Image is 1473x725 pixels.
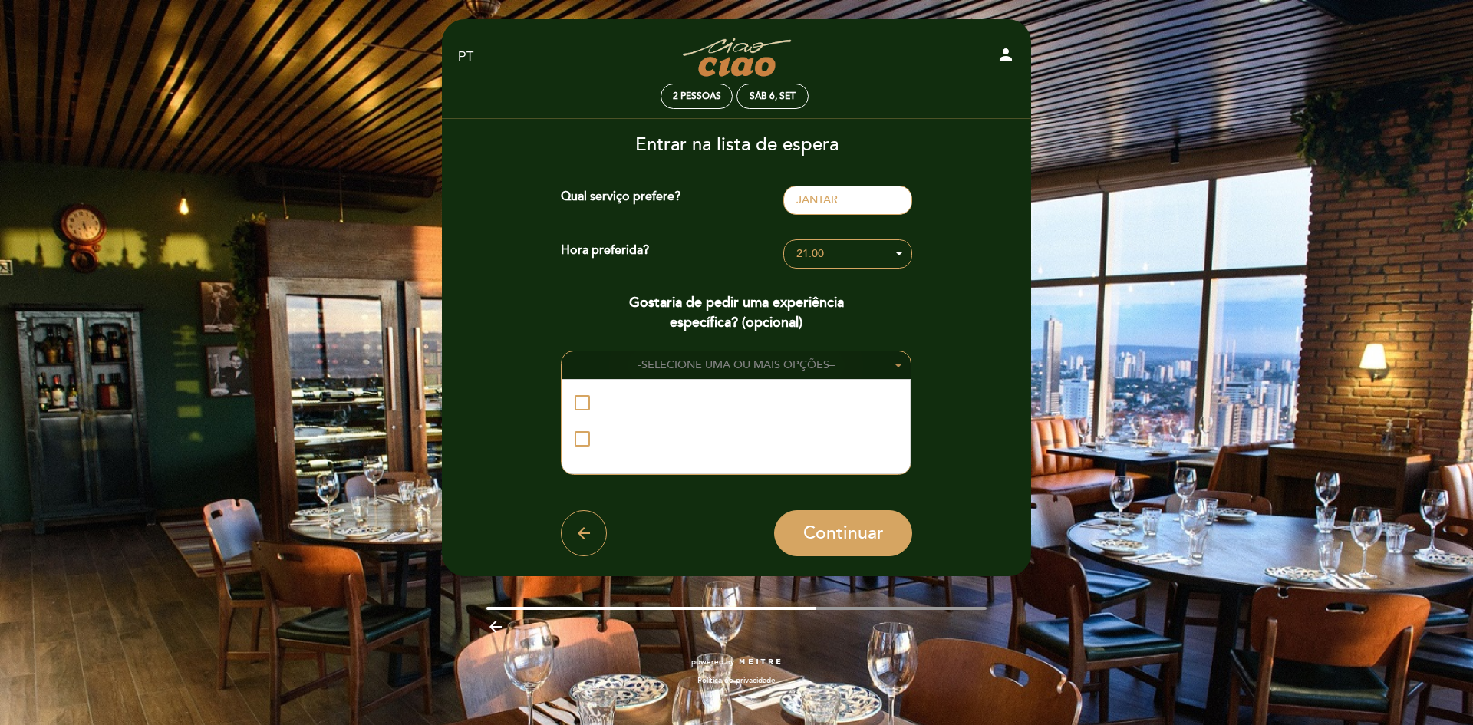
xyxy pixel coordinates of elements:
[997,45,1015,64] i: person
[796,247,824,260] span: 21:00
[691,657,734,667] span: powered by
[561,239,784,269] div: Hora preferida?
[783,239,912,269] button: 21:00
[750,91,796,102] div: Sáb 6, set
[783,186,912,215] button: JANTAR
[575,391,647,415] md-checkbox: ADEGA
[453,135,1020,155] h3: Entrar na lista de espera
[561,510,607,556] button: arrow_back
[783,186,912,215] ol: - Selecionar -
[575,427,664,451] md-checkbox: VARANDA
[997,45,1015,69] button: person
[629,294,844,331] span: Gostaria de pedir uma experiência específica?
[575,524,593,542] i: arrow_back
[562,351,911,380] button: -SELECIONE UMA OU MAIS OPÇÕES–
[697,675,776,686] a: Política de privacidade
[641,36,832,78] a: Ciao Ciao Cucina
[598,427,664,447] div: VARANDA
[774,510,912,556] button: Continuar
[691,657,782,667] a: powered by
[641,358,829,371] span: SELECIONE UMA OU MAIS OPÇÕES
[796,193,838,206] span: JANTAR
[486,618,505,636] i: arrow_backward
[738,658,782,666] img: MEITRE
[783,239,912,269] ol: - Selecionar -
[673,91,721,102] span: 2 pessoas
[803,522,884,544] span: Continuar
[561,186,784,215] div: Qual serviço prefere?
[742,314,802,331] span: (opcional)
[598,391,647,411] div: ADEGA
[638,358,835,371] span: - –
